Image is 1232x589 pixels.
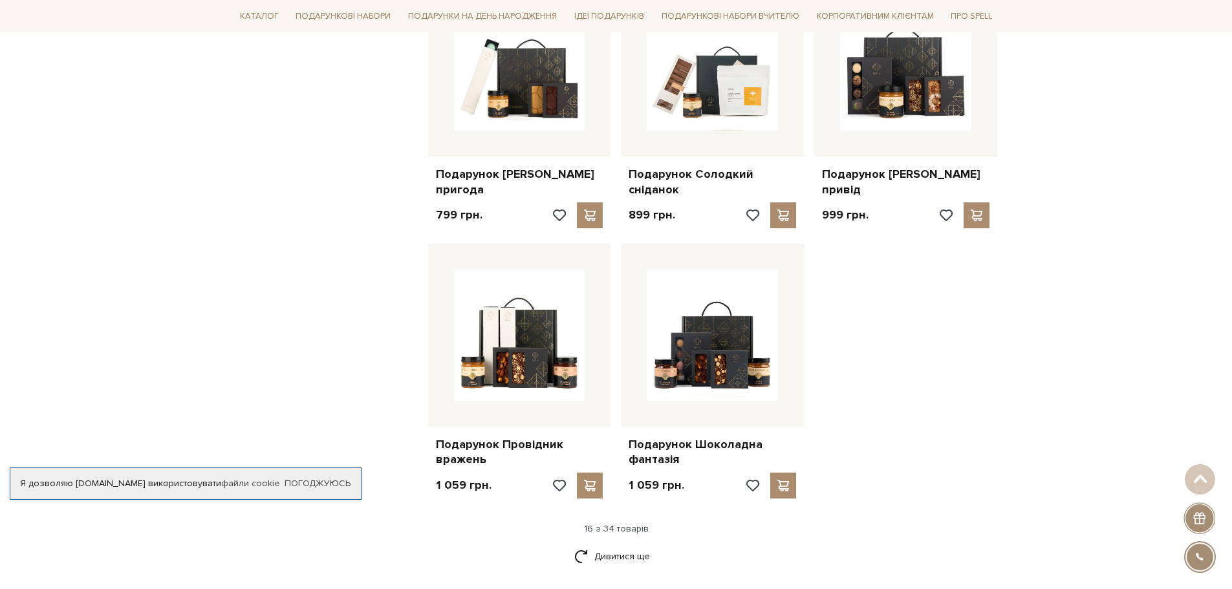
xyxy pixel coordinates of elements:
a: Подарунок [PERSON_NAME] привід [822,167,989,197]
p: 899 грн. [629,208,675,222]
a: Подарунок Провідник вражень [436,437,603,467]
a: Подарунок Шоколадна фантазія [629,437,796,467]
a: Ідеї подарунків [569,6,649,27]
a: Про Spell [946,6,997,27]
a: Подарунки на День народження [403,6,562,27]
p: 799 грн. [436,208,482,222]
a: Дивитися ще [574,545,658,568]
a: Подарункові набори Вчителю [656,5,805,27]
div: Я дозволяю [DOMAIN_NAME] використовувати [10,478,361,489]
a: Подарункові набори [290,6,396,27]
a: Подарунок Солодкий сніданок [629,167,796,197]
p: 1 059 грн. [629,478,684,493]
a: Погоджуюсь [285,478,351,489]
a: Каталог [235,6,284,27]
div: 16 з 34 товарів [230,523,1003,535]
p: 1 059 грн. [436,478,492,493]
a: файли cookie [221,478,280,489]
p: 999 грн. [822,208,869,222]
a: Корпоративним клієнтам [812,6,939,27]
a: Подарунок [PERSON_NAME] пригода [436,167,603,197]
